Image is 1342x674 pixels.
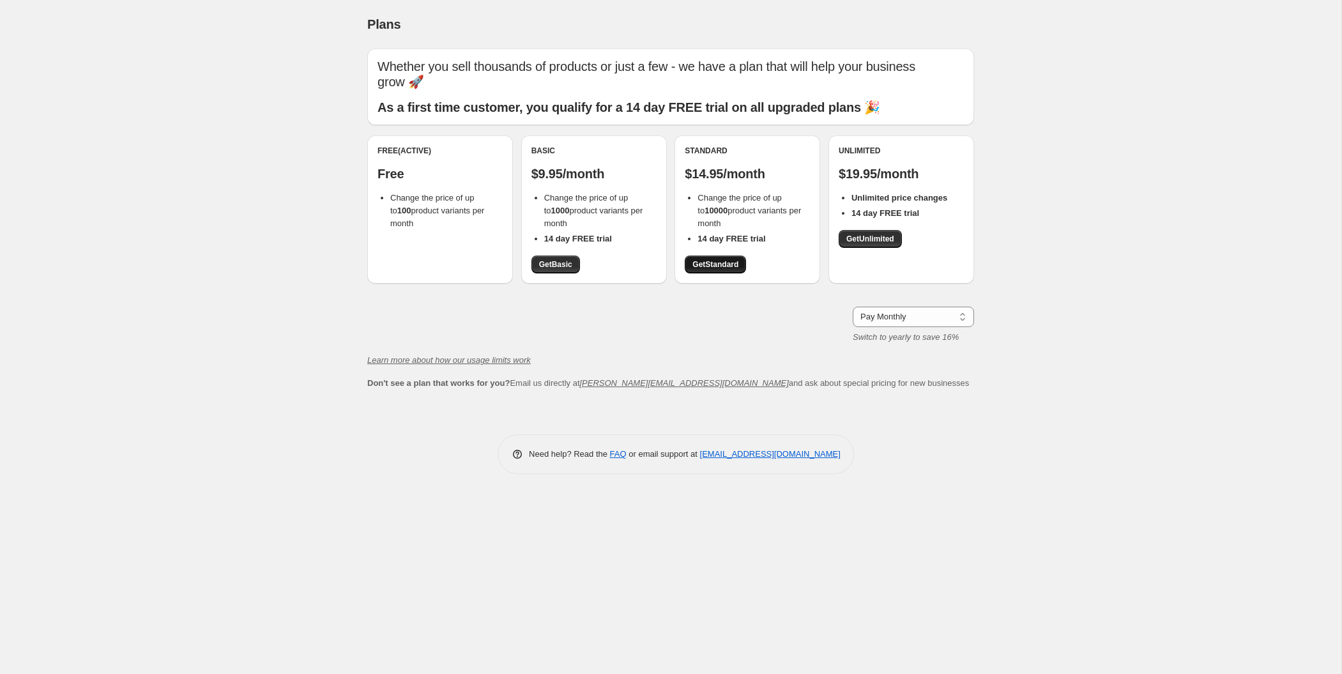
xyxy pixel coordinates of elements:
[544,193,643,228] span: Change the price of up to product variants per month
[529,449,610,459] span: Need help? Read the
[698,193,801,228] span: Change the price of up to product variants per month
[853,332,959,342] i: Switch to yearly to save 16%
[700,449,841,459] a: [EMAIL_ADDRESS][DOMAIN_NAME]
[839,166,964,181] p: $19.95/month
[377,166,503,181] p: Free
[531,256,580,273] a: GetBasic
[367,17,400,31] span: Plans
[551,206,570,215] b: 1000
[539,259,572,270] span: Get Basic
[397,206,411,215] b: 100
[705,206,728,215] b: 10000
[390,193,484,228] span: Change the price of up to product variants per month
[531,166,657,181] p: $9.95/month
[692,259,738,270] span: Get Standard
[544,234,612,243] b: 14 day FREE trial
[367,378,510,388] b: Don't see a plan that works for you?
[685,146,810,156] div: Standard
[851,208,919,218] b: 14 day FREE trial
[698,234,765,243] b: 14 day FREE trial
[610,449,627,459] a: FAQ
[377,100,880,114] b: As a first time customer, you qualify for a 14 day FREE trial on all upgraded plans 🎉
[839,146,964,156] div: Unlimited
[367,355,531,365] a: Learn more about how our usage limits work
[685,256,746,273] a: GetStandard
[627,449,700,459] span: or email support at
[685,166,810,181] p: $14.95/month
[580,378,789,388] a: [PERSON_NAME][EMAIL_ADDRESS][DOMAIN_NAME]
[377,146,503,156] div: Free (Active)
[846,234,894,244] span: Get Unlimited
[531,146,657,156] div: Basic
[839,230,902,248] a: GetUnlimited
[851,193,947,203] b: Unlimited price changes
[367,378,969,388] span: Email us directly at and ask about special pricing for new businesses
[377,59,964,89] p: Whether you sell thousands of products or just a few - we have a plan that will help your busines...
